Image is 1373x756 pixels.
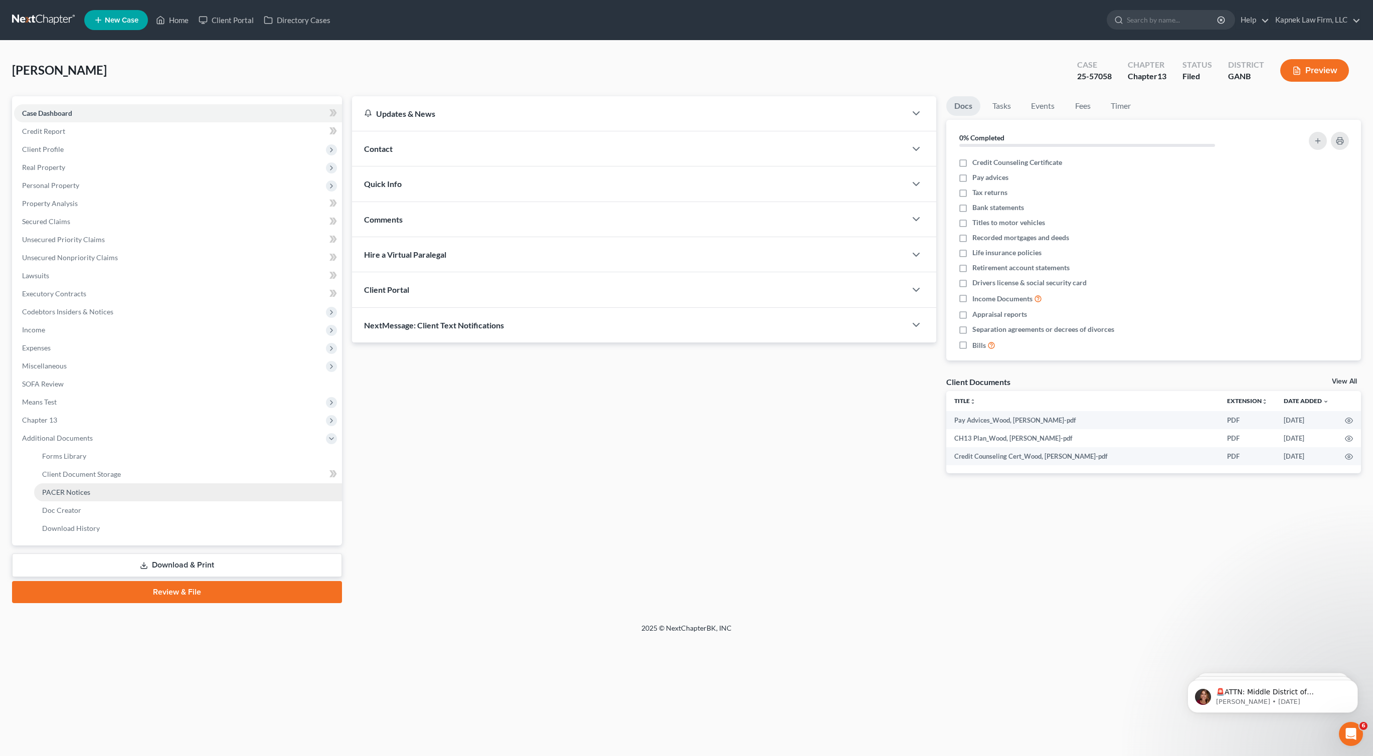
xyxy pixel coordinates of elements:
span: Miscellaneous [22,361,67,370]
div: Chapter [1128,59,1166,71]
i: unfold_more [970,399,976,405]
a: Client Document Storage [34,465,342,483]
input: Search by name... [1127,11,1219,29]
span: Chapter 13 [22,416,57,424]
div: Chapter [1128,71,1166,82]
td: PDF [1219,429,1276,447]
span: Hire a Virtual Paralegal [364,250,446,259]
iframe: Intercom live chat [1339,722,1363,746]
a: Kapnek Law Firm, LLC [1270,11,1360,29]
span: Expenses [22,343,51,352]
span: Case Dashboard [22,109,72,117]
span: Property Analysis [22,199,78,208]
a: Home [151,11,194,29]
a: View All [1332,378,1357,385]
a: Client Portal [194,11,259,29]
button: Preview [1280,59,1349,82]
a: Executory Contracts [14,285,342,303]
strong: 0% Completed [959,133,1004,142]
span: PACER Notices [42,488,90,496]
span: Titles to motor vehicles [972,218,1045,228]
a: Events [1023,96,1063,116]
div: Case [1077,59,1112,71]
td: PDF [1219,411,1276,429]
a: Help [1236,11,1269,29]
a: Fees [1067,96,1099,116]
span: Comments [364,215,403,224]
span: Quick Info [364,179,402,188]
a: Forms Library [34,447,342,465]
span: New Case [105,17,138,24]
span: Drivers license & social security card [972,278,1087,288]
a: Titleunfold_more [954,397,976,405]
span: 13 [1157,71,1166,81]
div: 2025 © NextChapterBK, INC [401,623,972,641]
td: PDF [1219,447,1276,465]
div: 25-57058 [1077,71,1112,82]
span: Doc Creator [42,506,81,514]
td: CH13 Plan_Wood, [PERSON_NAME]-pdf [946,429,1219,447]
span: Means Test [22,398,57,406]
a: Credit Report [14,122,342,140]
a: Tasks [984,96,1019,116]
span: Forms Library [42,452,86,460]
span: Pay advices [972,172,1008,182]
span: Bills [972,340,986,350]
td: Pay Advices_Wood, [PERSON_NAME]-pdf [946,411,1219,429]
span: 🚨ATTN: Middle District of [US_STATE] The court has added a new Credit Counseling Field that we ne... [44,29,170,117]
span: Codebtors Insiders & Notices [22,307,113,316]
span: Client Portal [364,285,409,294]
p: Message from Katie, sent 4w ago [44,39,173,48]
div: Filed [1182,71,1212,82]
span: Separation agreements or decrees of divorces [972,324,1114,334]
div: Updates & News [364,108,895,119]
td: Credit Counseling Cert_Wood, [PERSON_NAME]-pdf [946,447,1219,465]
td: [DATE] [1276,429,1337,447]
span: Real Property [22,163,65,171]
span: Lawsuits [22,271,49,280]
span: Appraisal reports [972,309,1027,319]
a: Date Added expand_more [1284,397,1329,405]
i: expand_more [1323,399,1329,405]
a: Download History [34,519,342,537]
span: 6 [1359,722,1367,730]
td: [DATE] [1276,411,1337,429]
td: [DATE] [1276,447,1337,465]
div: Status [1182,59,1212,71]
a: Directory Cases [259,11,335,29]
span: [PERSON_NAME] [12,63,107,77]
span: Executory Contracts [22,289,86,298]
a: Unsecured Nonpriority Claims [14,249,342,267]
span: Recorded mortgages and deeds [972,233,1069,243]
span: Unsecured Priority Claims [22,235,105,244]
span: Income Documents [972,294,1033,304]
span: Tax returns [972,187,1007,198]
span: Bank statements [972,203,1024,213]
span: NextMessage: Client Text Notifications [364,320,504,330]
span: Additional Documents [22,434,93,442]
span: Secured Claims [22,217,70,226]
a: Docs [946,96,980,116]
div: GANB [1228,71,1264,82]
a: PACER Notices [34,483,342,501]
span: Client Profile [22,145,64,153]
a: Download & Print [12,553,342,577]
span: Contact [364,144,393,153]
div: District [1228,59,1264,71]
a: Unsecured Priority Claims [14,231,342,249]
span: Client Document Storage [42,470,121,478]
span: Unsecured Nonpriority Claims [22,253,118,262]
span: Personal Property [22,181,79,190]
span: Credit Counseling Certificate [972,157,1062,167]
span: Credit Report [22,127,65,135]
span: Income [22,325,45,334]
a: Doc Creator [34,501,342,519]
i: unfold_more [1262,399,1268,405]
a: SOFA Review [14,375,342,393]
span: Download History [42,524,100,532]
a: Secured Claims [14,213,342,231]
a: Lawsuits [14,267,342,285]
a: Extensionunfold_more [1227,397,1268,405]
span: Life insurance policies [972,248,1042,258]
